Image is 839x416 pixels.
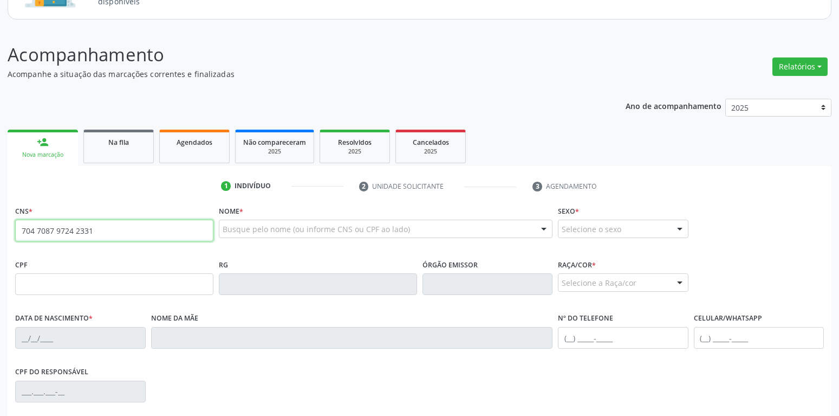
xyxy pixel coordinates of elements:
[8,68,584,80] p: Acompanhe a situação das marcações correntes e finalizadas
[338,138,372,147] span: Resolvidos
[422,257,478,273] label: Órgão emissor
[15,381,146,402] input: ___.___.___-__
[694,310,762,327] label: Celular/WhatsApp
[15,257,28,273] label: CPF
[558,257,596,273] label: Raça/cor
[404,148,458,156] div: 2025
[15,310,93,327] label: Data de nascimento
[219,257,228,273] label: RG
[626,99,721,112] p: Ano de acompanhamento
[219,203,243,220] label: Nome
[221,181,231,191] div: 1
[562,223,621,235] span: Selecione o sexo
[562,277,636,289] span: Selecione a Raça/cor
[8,41,584,68] p: Acompanhamento
[558,327,688,349] input: (__) _____-_____
[558,203,579,220] label: Sexo
[37,136,49,148] div: person_add
[15,151,70,159] div: Nova marcação
[108,138,129,147] span: Na fila
[328,148,382,156] div: 2025
[413,138,449,147] span: Cancelados
[151,310,198,327] label: Nome da mãe
[694,327,824,349] input: (__) _____-_____
[772,57,828,76] button: Relatórios
[15,203,32,220] label: CNS
[223,223,410,235] span: Busque pelo nome (ou informe CNS ou CPF ao lado)
[235,181,271,191] div: Indivíduo
[558,310,613,327] label: Nº do Telefone
[15,327,146,349] input: __/__/____
[177,138,212,147] span: Agendados
[243,138,306,147] span: Não compareceram
[243,148,306,156] div: 2025
[15,364,88,381] label: CPF do responsável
